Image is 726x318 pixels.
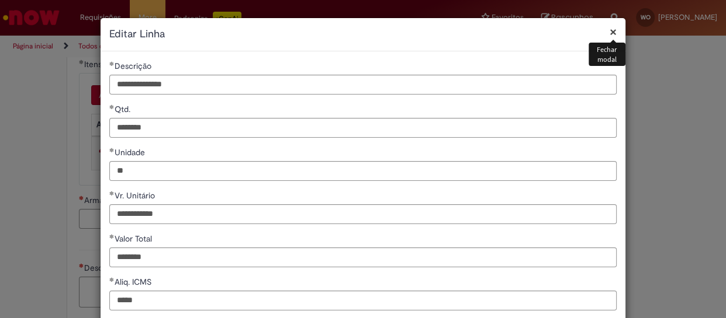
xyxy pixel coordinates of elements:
[109,27,617,42] h2: Editar Linha
[115,190,157,201] span: Vr. Unitário
[109,61,115,66] span: Obrigatório Preenchido
[109,234,115,239] span: Obrigatório Preenchido
[109,291,617,310] input: Aliq. ICMS
[109,161,617,181] input: Unidade
[610,26,617,38] button: Fechar modal
[115,104,133,114] span: Qtd.
[589,43,625,66] div: Fechar modal
[109,118,617,138] input: Qtd.
[109,75,617,95] input: Descrição
[109,247,617,267] input: Valor Total
[109,104,115,109] span: Obrigatório Preenchido
[109,204,617,224] input: Vr. Unitário
[115,277,154,287] span: Aliq. ICMS
[109,148,115,152] span: Obrigatório Preenchido
[115,61,154,71] span: Descrição
[115,147,147,158] span: Unidade
[109,277,115,282] span: Obrigatório Preenchido
[109,191,115,195] span: Obrigatório Preenchido
[115,233,154,244] span: Valor Total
